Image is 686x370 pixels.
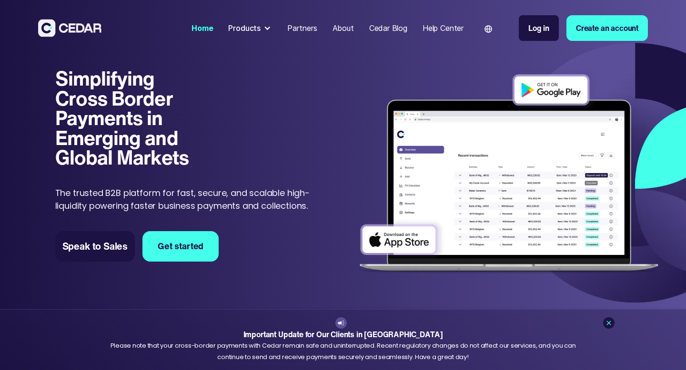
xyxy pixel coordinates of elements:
a: Cedar Blog [365,18,411,39]
a: Speak to Sales [55,231,135,262]
p: The trusted B2B platform for fast, secure, and scalable high-liquidity powering faster business p... [55,186,315,212]
a: Home [188,18,217,39]
div: Help Center [423,22,464,34]
div: About [333,22,354,34]
a: Get started [142,231,219,262]
a: Log in [519,15,559,41]
a: About [329,18,358,39]
h1: Simplifying Cross Border Payments in Emerging and Global Markets [55,68,211,167]
a: Partners [283,18,321,39]
div: Partners [287,22,317,34]
div: Products [224,19,276,38]
div: Log in [528,22,549,34]
a: Help Center [419,18,467,39]
a: Create an account [566,15,648,41]
img: world icon [484,25,492,33]
img: Dashboard of transactions [353,68,665,281]
div: Home [192,22,213,34]
div: Products [228,22,261,34]
div: Cedar Blog [369,22,407,34]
